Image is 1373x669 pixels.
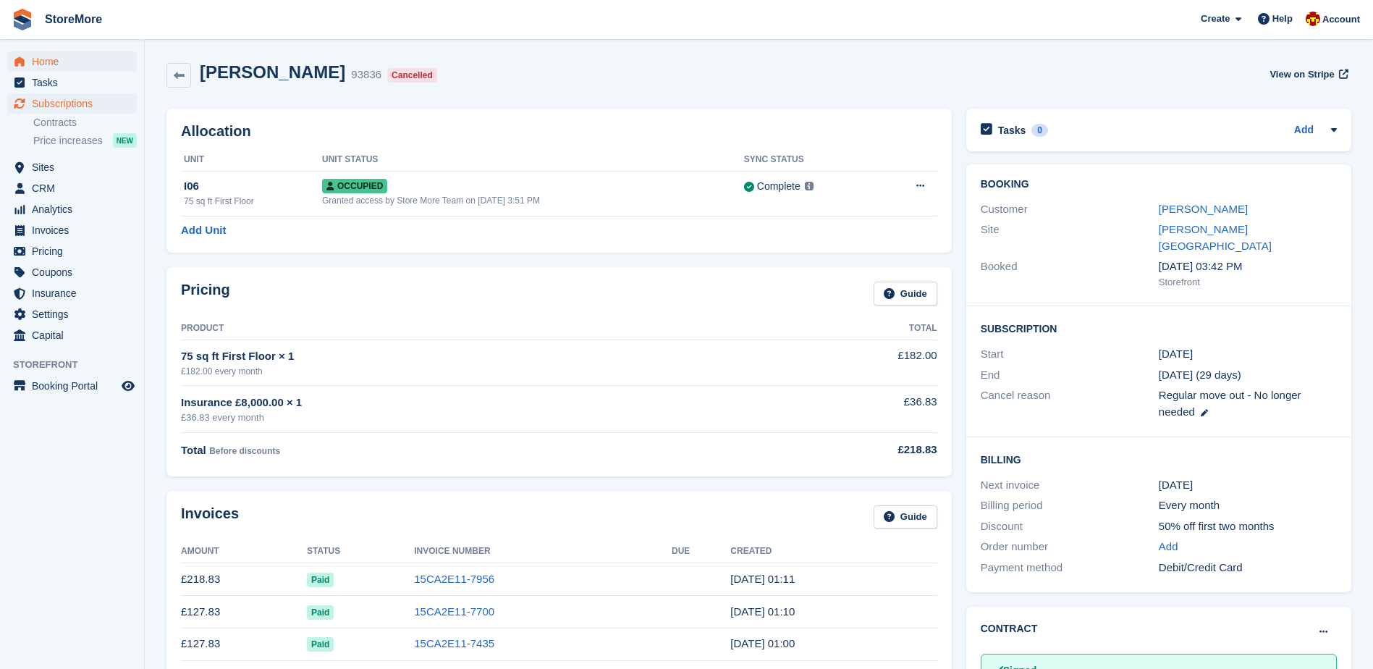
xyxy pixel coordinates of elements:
[805,182,814,190] img: icon-info-grey-7440780725fd019a000dd9b08b2336e03edf1995a4989e88bcd33f0948082b44.svg
[322,194,744,207] div: Granted access by Store More Team on [DATE] 3:51 PM
[752,340,937,385] td: £182.00
[32,262,119,282] span: Coupons
[752,317,937,340] th: Total
[730,540,937,563] th: Created
[981,387,1159,420] div: Cancel reason
[32,283,119,303] span: Insurance
[1272,12,1293,26] span: Help
[184,195,322,208] div: 75 sq ft First Floor
[33,134,103,148] span: Price increases
[1159,560,1337,576] div: Debit/Credit Card
[181,282,230,306] h2: Pricing
[307,637,334,652] span: Paid
[414,573,494,585] a: 15CA2E11-7956
[981,560,1159,576] div: Payment method
[32,72,119,93] span: Tasks
[744,148,879,172] th: Sync Status
[414,605,494,618] a: 15CA2E11-7700
[414,540,672,563] th: Invoice Number
[981,346,1159,363] div: Start
[672,540,730,563] th: Due
[1159,539,1178,555] a: Add
[981,621,1038,636] h2: Contract
[209,446,280,456] span: Before discounts
[181,444,206,456] span: Total
[1159,389,1301,418] span: Regular move out - No longer needed
[981,497,1159,514] div: Billing period
[12,9,33,30] img: stora-icon-8386f47178a22dfd0bd8f6a31ec36ba5ce8667c1dd55bd0f319d3a0aa187defe.svg
[32,157,119,177] span: Sites
[39,7,108,31] a: StoreMore
[981,201,1159,218] div: Customer
[32,220,119,240] span: Invoices
[730,573,795,585] time: 2025-09-05 00:11:04 UTC
[981,518,1159,535] div: Discount
[7,199,137,219] a: menu
[1306,12,1320,26] img: Store More Team
[181,563,307,596] td: £218.83
[32,51,119,72] span: Home
[981,452,1337,466] h2: Billing
[184,178,322,195] div: I06
[757,179,800,194] div: Complete
[113,133,137,148] div: NEW
[981,321,1337,335] h2: Subscription
[981,539,1159,555] div: Order number
[322,148,744,172] th: Unit Status
[119,377,137,395] a: Preview store
[32,376,119,396] span: Booking Portal
[998,124,1026,137] h2: Tasks
[1031,124,1048,137] div: 0
[7,241,137,261] a: menu
[1159,203,1248,215] a: [PERSON_NAME]
[181,222,226,239] a: Add Unit
[7,220,137,240] a: menu
[7,72,137,93] a: menu
[981,222,1159,254] div: Site
[181,628,307,660] td: £127.83
[981,179,1337,190] h2: Booking
[1159,369,1241,381] span: [DATE] (29 days)
[181,596,307,628] td: £127.83
[981,258,1159,289] div: Booked
[874,505,937,529] a: Guide
[181,411,752,425] div: £36.83 every month
[1159,518,1337,535] div: 50% off first two months
[181,365,752,378] div: £182.00 every month
[32,325,119,345] span: Capital
[32,304,119,324] span: Settings
[33,132,137,148] a: Price increases NEW
[181,395,752,411] div: Insurance £8,000.00 × 1
[1159,275,1337,290] div: Storefront
[181,123,937,140] h2: Allocation
[307,540,414,563] th: Status
[7,304,137,324] a: menu
[752,386,937,433] td: £36.83
[32,199,119,219] span: Analytics
[1294,122,1314,139] a: Add
[32,241,119,261] span: Pricing
[32,93,119,114] span: Subscriptions
[32,178,119,198] span: CRM
[874,282,937,306] a: Guide
[307,605,334,620] span: Paid
[7,157,137,177] a: menu
[752,442,937,458] div: £218.83
[13,358,144,372] span: Storefront
[181,505,239,529] h2: Invoices
[1201,12,1230,26] span: Create
[181,317,752,340] th: Product
[7,376,137,396] a: menu
[181,540,307,563] th: Amount
[7,178,137,198] a: menu
[1264,62,1351,86] a: View on Stripe
[200,62,345,82] h2: [PERSON_NAME]
[1270,67,1334,82] span: View on Stripe
[1159,258,1337,275] div: [DATE] 03:42 PM
[7,51,137,72] a: menu
[414,637,494,649] a: 15CA2E11-7435
[33,116,137,130] a: Contracts
[730,605,795,618] time: 2025-08-05 00:10:25 UTC
[7,262,137,282] a: menu
[981,477,1159,494] div: Next invoice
